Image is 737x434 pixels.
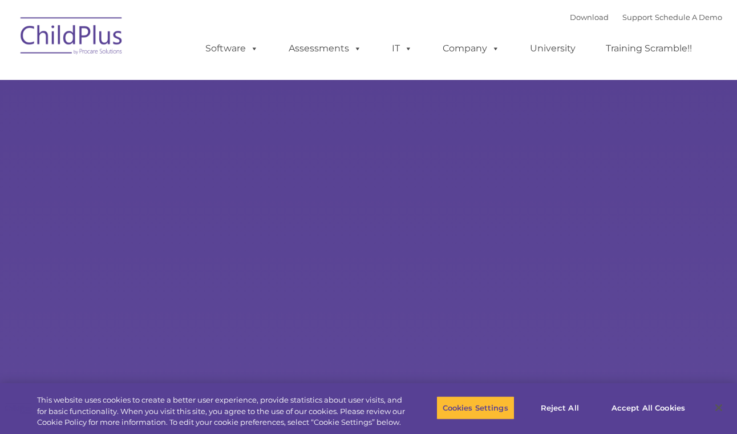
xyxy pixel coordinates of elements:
[436,396,515,420] button: Cookies Settings
[37,395,406,428] div: This website uses cookies to create a better user experience, provide statistics about user visit...
[605,396,691,420] button: Accept All Cookies
[655,13,722,22] a: Schedule A Demo
[706,395,731,420] button: Close
[622,13,653,22] a: Support
[431,37,511,60] a: Company
[570,13,609,22] a: Download
[194,37,270,60] a: Software
[519,37,587,60] a: University
[380,37,424,60] a: IT
[524,396,596,420] button: Reject All
[594,37,703,60] a: Training Scramble!!
[570,13,722,22] font: |
[277,37,373,60] a: Assessments
[15,9,129,66] img: ChildPlus by Procare Solutions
